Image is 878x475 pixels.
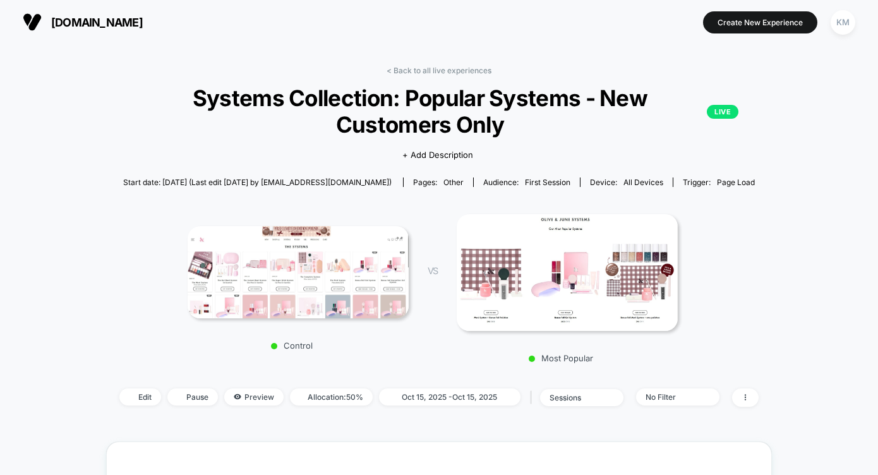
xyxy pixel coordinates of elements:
[51,16,143,29] span: [DOMAIN_NAME]
[379,388,520,406] span: Oct 15, 2025 - Oct 15, 2025
[831,10,855,35] div: KM
[443,177,464,187] span: other
[483,177,570,187] div: Audience:
[224,388,284,406] span: Preview
[623,177,663,187] span: all devices
[527,388,540,407] span: |
[167,388,218,406] span: Pause
[450,353,671,363] p: Most Popular
[19,12,147,32] button: [DOMAIN_NAME]
[140,85,739,138] span: Systems Collection: Popular Systems - New Customers Only
[23,13,42,32] img: Visually logo
[119,388,161,406] span: Edit
[525,177,570,187] span: First Session
[413,177,464,187] div: Pages:
[402,149,473,162] span: + Add Description
[550,393,600,402] div: sessions
[703,11,817,33] button: Create New Experience
[181,340,402,351] p: Control
[290,388,373,406] span: Allocation: 50%
[428,265,438,276] span: VS
[707,105,738,119] p: LIVE
[188,226,409,318] img: Control main
[646,392,696,402] div: No Filter
[123,177,392,187] span: Start date: [DATE] (Last edit [DATE] by [EMAIL_ADDRESS][DOMAIN_NAME])
[683,177,755,187] div: Trigger:
[717,177,755,187] span: Page Load
[387,66,491,75] a: < Back to all live experiences
[457,214,678,331] img: Most Popular main
[827,9,859,35] button: KM
[580,177,673,187] span: Device:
